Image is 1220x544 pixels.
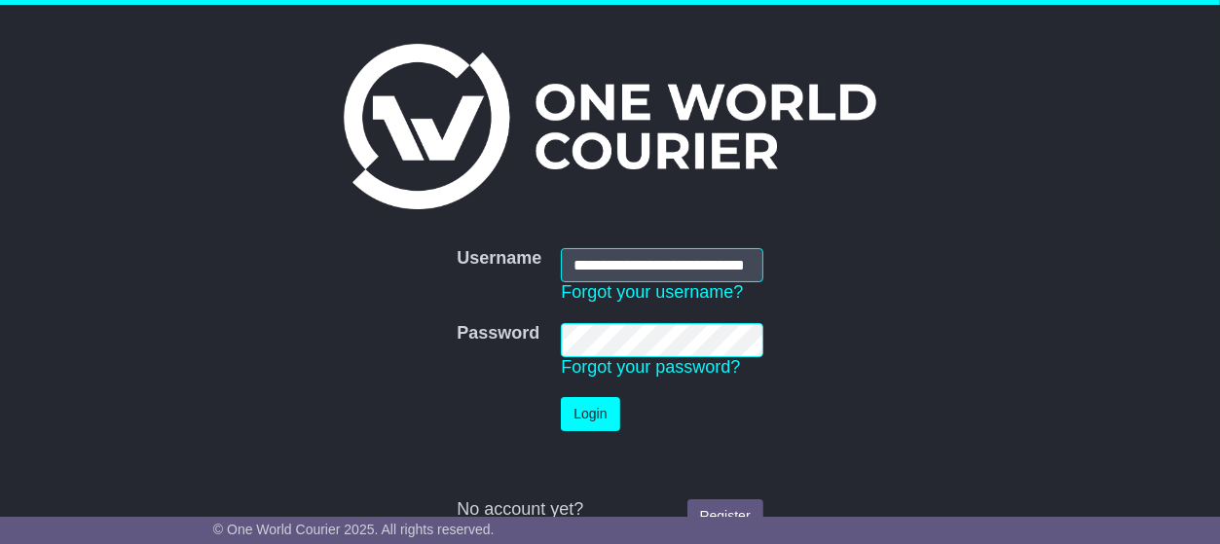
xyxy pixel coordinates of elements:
[687,499,763,533] a: Register
[457,499,762,521] div: No account yet?
[561,282,743,302] a: Forgot your username?
[344,44,875,209] img: One World
[457,323,539,345] label: Password
[457,248,541,270] label: Username
[213,522,495,537] span: © One World Courier 2025. All rights reserved.
[561,397,619,431] button: Login
[561,357,740,377] a: Forgot your password?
